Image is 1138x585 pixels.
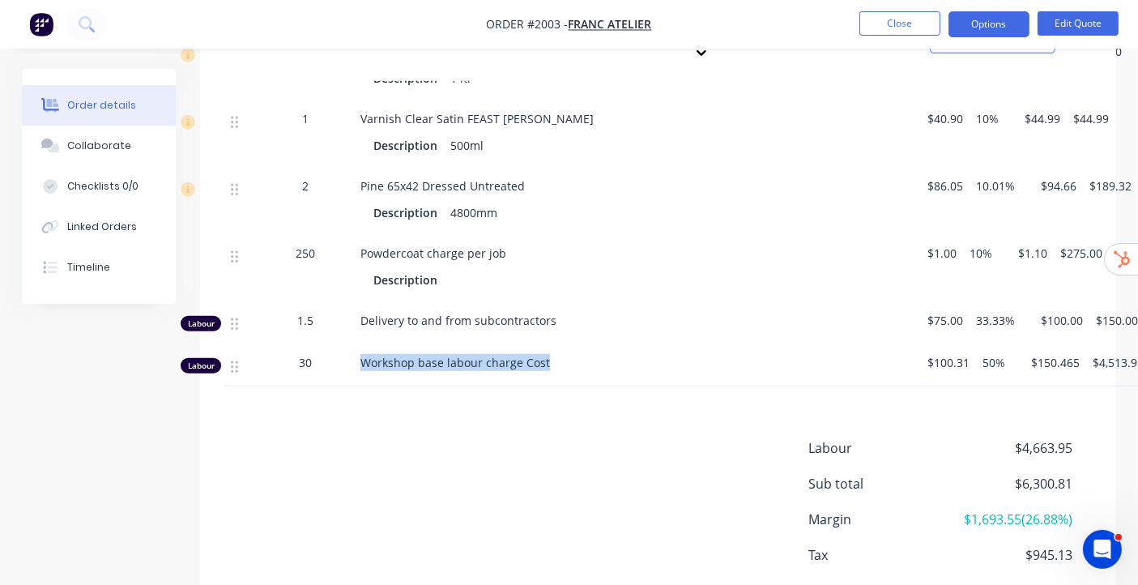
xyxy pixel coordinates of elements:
[927,354,970,371] span: $100.31
[569,17,652,32] a: Franc Atelier
[296,245,315,262] span: 250
[953,545,1072,565] span: $945.13
[1038,11,1119,36] button: Edit Quote
[976,312,1015,329] span: 33.33%
[976,110,999,127] span: 10%
[1041,312,1083,329] span: $100.00
[29,12,53,36] img: Factory
[927,245,957,262] span: $1.00
[1031,354,1080,371] span: $150.465
[360,111,594,126] span: Varnish Clear Satin FEAST [PERSON_NAME]
[373,134,444,157] div: Description
[360,313,556,328] span: Delivery to and from subcontractors
[1060,245,1102,262] span: $275.00
[487,17,569,32] span: Order #2003 -
[22,126,176,166] button: Collaborate
[1041,177,1076,194] span: $94.66
[67,139,131,153] div: Collaborate
[808,474,953,493] span: Sub total
[927,177,963,194] span: $86.05
[970,245,992,262] span: 10%
[360,246,506,261] span: Powdercoat charge per job
[22,85,176,126] button: Order details
[1073,110,1109,127] span: $44.99
[299,354,312,371] span: 30
[1083,530,1122,569] iframe: Intercom live chat
[808,545,953,565] span: Tax
[1089,177,1132,194] span: $189.32
[927,110,963,127] span: $40.90
[67,98,136,113] div: Order details
[373,268,444,292] div: Description
[67,260,110,275] div: Timeline
[1025,110,1060,127] span: $44.99
[953,474,1072,493] span: $6,300.81
[181,358,221,374] div: Labour
[953,510,1072,529] span: $1,693.55 ( 26.88 %)
[927,312,963,329] span: $75.00
[373,201,444,224] div: Description
[948,11,1029,37] button: Options
[1096,312,1138,329] span: $150.00
[444,134,490,157] div: 500ml
[859,11,940,36] button: Close
[360,355,550,370] span: Workshop base labour charge Cost
[360,178,525,194] span: Pine 65x42 Dressed Untreated
[808,438,953,458] span: Labour
[22,247,176,288] button: Timeline
[67,179,139,194] div: Checklists 0/0
[297,312,313,329] span: 1.5
[302,110,309,127] span: 1
[1018,245,1047,262] span: $1.10
[181,316,221,331] div: Labour
[22,166,176,207] button: Checklists 0/0
[302,177,309,194] span: 2
[953,438,1072,458] span: $4,663.95
[444,201,504,224] div: 4800mm
[976,177,1015,194] span: 10.01%
[982,354,1005,371] span: 50%
[22,207,176,247] button: Linked Orders
[808,510,953,529] span: Margin
[67,220,137,234] div: Linked Orders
